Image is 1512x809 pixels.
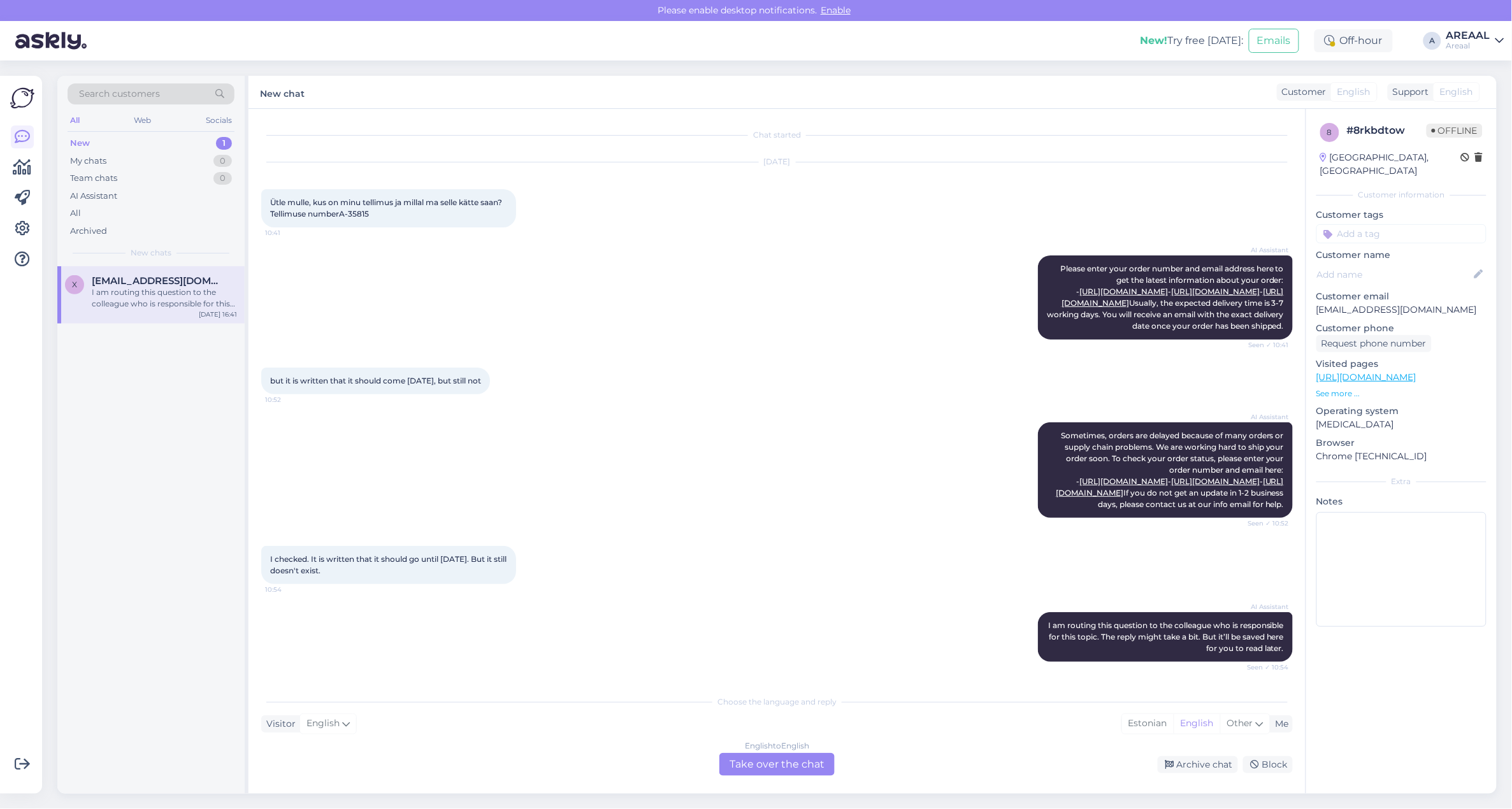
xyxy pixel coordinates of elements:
[261,129,1293,141] div: Chat started
[1316,322,1487,335] p: Customer phone
[1316,224,1487,243] input: Add a tag
[1241,340,1289,350] span: Seen ✓ 10:41
[72,280,77,289] span: x
[1316,476,1487,487] div: Extra
[270,376,481,385] span: but it is written that it should come [DATE], but still not
[1048,620,1286,653] span: I am routing this question to the colleague who is responsible for this topic. The reply might ta...
[1316,208,1487,222] p: Customer tags
[1423,32,1441,50] div: A
[1241,662,1289,672] span: Seen ✓ 10:54
[261,696,1293,708] div: Choose the language and reply
[216,137,232,150] div: 1
[1271,717,1289,731] div: Me
[1316,248,1487,262] p: Customer name
[1347,123,1427,138] div: # 8rkbdtow
[1079,287,1168,296] a: [URL][DOMAIN_NAME]
[1227,717,1253,729] span: Other
[1316,418,1487,431] p: [MEDICAL_DATA]
[1316,290,1487,303] p: Customer email
[265,228,313,238] span: 10:41
[745,740,809,752] div: English to English
[1316,371,1416,383] a: [URL][DOMAIN_NAME]
[1440,85,1473,99] span: English
[1316,335,1432,352] div: Request phone number
[1241,245,1289,255] span: AI Assistant
[70,137,90,150] div: New
[92,287,237,310] div: I am routing this question to the colleague who is responsible for this topic. The reply might ta...
[199,310,237,319] div: [DATE] 16:41
[1446,41,1490,51] div: Areaal
[1171,287,1260,296] a: [URL][DOMAIN_NAME]
[265,395,313,404] span: 10:52
[1056,431,1286,509] span: Sometimes, orders are delayed because of many orders or supply chain problems. We are working har...
[1241,412,1289,422] span: AI Assistant
[1316,495,1487,508] p: Notes
[79,87,160,101] span: Search customers
[1320,151,1461,178] div: [GEOGRAPHIC_DATA], [GEOGRAPHIC_DATA]
[270,554,508,575] span: I checked. It is written that it should go until [DATE]. But it still doesn't exist.
[1047,264,1286,331] span: Please enter your order number and email address here to get the latest information about your or...
[70,190,117,203] div: AI Assistant
[1314,29,1393,52] div: Off-hour
[131,247,171,259] span: New chats
[1171,476,1260,486] a: [URL][DOMAIN_NAME]
[1174,714,1220,733] div: English
[1316,357,1487,371] p: Visited pages
[68,112,82,129] div: All
[270,197,502,218] span: Ütle mulle, kus on minu tellimus ja millal ma selle kätte saan?Tellimuse numberA-35815
[1277,85,1327,99] div: Customer
[1141,34,1168,47] b: New!
[260,83,305,101] label: New chat
[261,717,296,731] div: Visitor
[1079,476,1168,486] a: [URL][DOMAIN_NAME]
[213,155,232,168] div: 0
[306,717,340,731] span: English
[213,172,232,185] div: 0
[70,207,81,220] div: All
[10,86,34,110] img: Askly Logo
[70,155,106,168] div: My chats
[1317,268,1472,282] input: Add name
[1241,602,1289,612] span: AI Assistant
[1316,388,1487,399] p: See more ...
[1316,450,1487,463] p: Chrome [TECHNICAL_ID]
[132,112,154,129] div: Web
[1158,756,1238,773] div: Archive chat
[1141,33,1244,48] div: Try free [DATE]:
[1316,189,1487,201] div: Customer information
[1337,85,1371,99] span: English
[1427,124,1483,138] span: Offline
[1249,29,1299,53] button: Emails
[70,172,117,185] div: Team chats
[1388,85,1429,99] div: Support
[261,156,1293,168] div: [DATE]
[70,225,107,238] div: Archived
[1316,436,1487,450] p: Browser
[1446,31,1504,51] a: AREAALAreaal
[1243,756,1293,773] div: Block
[1316,404,1487,418] p: Operating system
[1327,127,1332,137] span: 8
[817,4,854,16] span: Enable
[265,585,313,594] span: 10:54
[203,112,234,129] div: Socials
[1241,519,1289,528] span: Seen ✓ 10:52
[1122,714,1174,733] div: Estonian
[1316,303,1487,317] p: [EMAIL_ADDRESS][DOMAIN_NAME]
[92,275,224,287] span: xxxmutagenxxx@gmail.com
[719,753,835,776] div: Take over the chat
[1446,31,1490,41] div: AREAAL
